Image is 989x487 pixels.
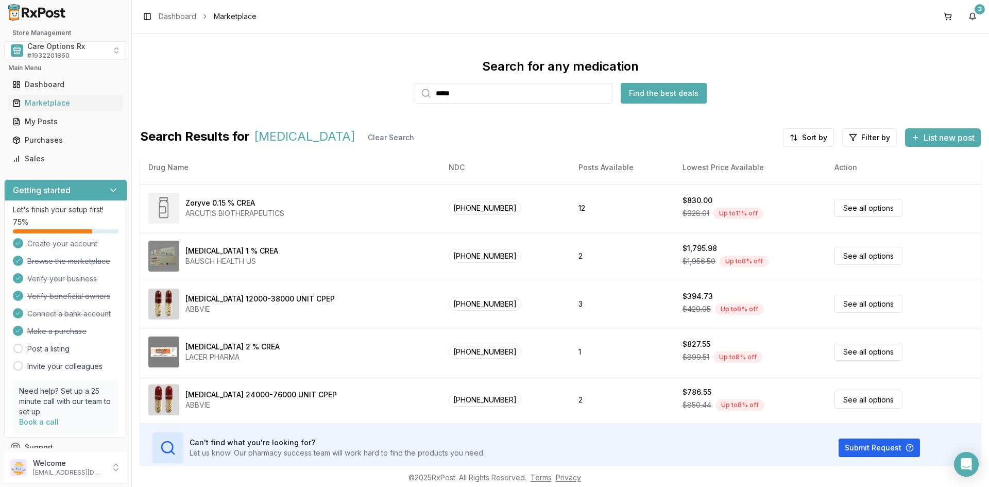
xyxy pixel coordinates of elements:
[570,155,674,180] th: Posts Available
[683,352,709,362] span: $899.51
[185,256,278,266] div: BAUSCH HEALTH US
[834,343,902,361] a: See all options
[834,199,902,217] a: See all options
[683,304,711,314] span: $429.05
[360,128,422,147] button: Clear Search
[12,98,119,108] div: Marketplace
[148,289,179,320] img: Creon 12000-38000 UNIT CPEP
[683,195,712,206] div: $830.00
[148,241,179,272] img: Noritate 1 % CREA
[674,155,826,180] th: Lowest Price Available
[570,328,674,376] td: 1
[214,11,257,22] span: Marketplace
[140,155,440,180] th: Drug Name
[185,294,335,304] div: [MEDICAL_DATA] 12000-38000 UNIT CPEP
[570,280,674,328] td: 3
[4,95,127,111] button: Marketplace
[683,243,717,254] div: $1,795.98
[190,448,485,458] p: Let us know! Our pharmacy success team will work hard to find the products you need.
[834,247,902,265] a: See all options
[8,149,123,168] a: Sales
[449,345,521,359] span: [PHONE_NUMBER]
[159,11,196,22] a: Dashboard
[570,232,674,280] td: 2
[8,112,123,131] a: My Posts
[834,391,902,409] a: See all options
[556,473,581,482] a: Privacy
[531,473,552,482] a: Terms
[839,439,920,457] button: Submit Request
[148,337,179,367] img: Ertaczo 2 % CREA
[254,128,355,147] span: [MEDICAL_DATA]
[482,58,639,75] div: Search for any medication
[27,274,97,284] span: Verify your business
[720,256,769,267] div: Up to 8 % off
[27,344,70,354] a: Post a listing
[954,452,979,477] div: Open Intercom Messenger
[842,128,897,147] button: Filter by
[449,201,521,215] span: [PHONE_NUMBER]
[12,116,119,127] div: My Posts
[683,400,711,410] span: $850.44
[140,128,250,147] span: Search Results for
[13,184,71,196] h3: Getting started
[715,304,764,315] div: Up to 8 % off
[12,135,119,145] div: Purchases
[10,459,27,476] img: User avatar
[13,217,28,227] span: 75 %
[861,132,890,143] span: Filter by
[570,376,674,424] td: 2
[4,438,127,457] button: Support
[4,132,127,148] button: Purchases
[975,4,985,14] div: 3
[8,75,123,94] a: Dashboard
[185,400,337,410] div: ABBVIE
[621,83,707,104] button: Find the best deals
[185,246,278,256] div: [MEDICAL_DATA] 1 % CREA
[713,351,762,363] div: Up to 8 % off
[12,154,119,164] div: Sales
[924,131,975,144] span: List new post
[449,297,521,311] span: [PHONE_NUMBER]
[27,52,70,60] span: # 1932201860
[185,390,337,400] div: [MEDICAL_DATA] 24000-76000 UNIT CPEP
[27,326,87,337] span: Make a purchase
[33,458,105,468] p: Welcome
[8,131,123,149] a: Purchases
[683,208,709,219] span: $928.01
[449,393,521,407] span: [PHONE_NUMBER]
[4,4,70,21] img: RxPost Logo
[713,208,763,219] div: Up to 11 % off
[12,79,119,90] div: Dashboard
[449,249,521,263] span: [PHONE_NUMBER]
[834,295,902,313] a: See all options
[148,193,179,224] img: Zoryve 0.15 % CREA
[8,64,123,72] h2: Main Menu
[27,239,97,249] span: Create your account
[185,208,284,219] div: ARCUTIS BIOTHERAPEUTICS
[4,41,127,60] button: Select a view
[27,291,110,301] span: Verify beneficial owners
[159,11,257,22] nav: breadcrumb
[964,8,981,25] button: 3
[8,94,123,112] a: Marketplace
[185,198,255,208] div: Zoryve 0.15 % CREA
[27,256,110,266] span: Browse the marketplace
[440,155,570,180] th: NDC
[683,256,715,266] span: $1,956.50
[715,399,764,411] div: Up to 8 % off
[185,304,335,314] div: ABBVIE
[905,128,981,147] button: List new post
[185,352,280,362] div: LACER PHARMA
[802,132,827,143] span: Sort by
[13,205,118,215] p: Let's finish your setup first!
[19,386,112,417] p: Need help? Set up a 25 minute call with our team to set up.
[783,128,834,147] button: Sort by
[4,76,127,93] button: Dashboard
[27,309,111,319] span: Connect a bank account
[190,438,485,448] h3: Can't find what you're looking for?
[4,150,127,167] button: Sales
[27,361,103,372] a: Invite your colleagues
[683,387,711,397] div: $786.55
